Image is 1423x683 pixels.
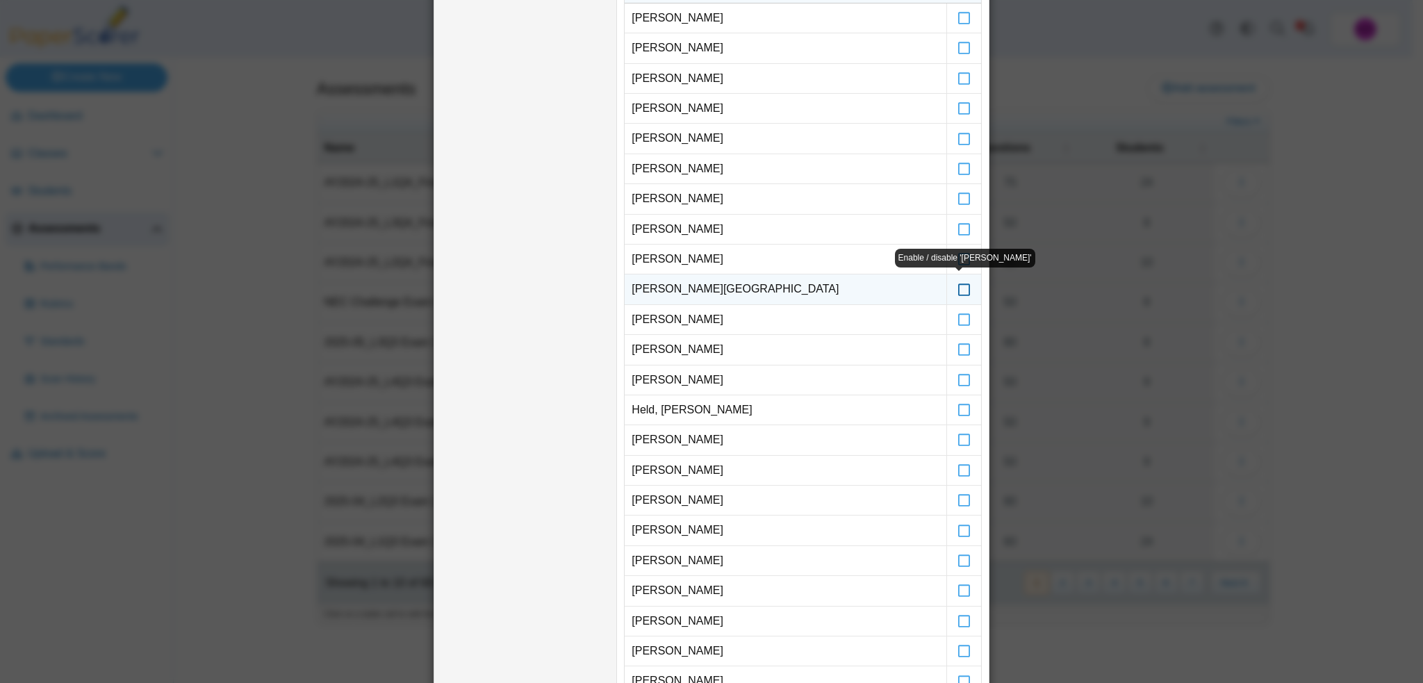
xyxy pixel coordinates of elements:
td: [PERSON_NAME] [625,546,946,576]
td: [PERSON_NAME] [625,64,946,94]
td: [PERSON_NAME] [625,94,946,124]
td: [PERSON_NAME] [625,215,946,245]
td: [PERSON_NAME] [625,335,946,365]
td: Held, [PERSON_NAME] [625,395,946,425]
td: [PERSON_NAME] [625,245,946,274]
div: Enable / disable '[PERSON_NAME]' [895,249,1035,268]
td: [PERSON_NAME] [625,576,946,606]
td: [PERSON_NAME] [625,425,946,455]
td: [PERSON_NAME] [625,33,946,63]
td: [PERSON_NAME] [625,486,946,516]
td: [PERSON_NAME] [625,607,946,636]
td: [PERSON_NAME] [625,516,946,545]
td: [PERSON_NAME] [625,154,946,184]
td: [PERSON_NAME] [625,184,946,214]
td: [PERSON_NAME] [625,3,946,33]
td: [PERSON_NAME] [625,636,946,666]
td: [PERSON_NAME][GEOGRAPHIC_DATA] [625,274,946,304]
td: [PERSON_NAME] [625,365,946,395]
td: [PERSON_NAME] [625,456,946,486]
td: [PERSON_NAME] [625,305,946,335]
td: [PERSON_NAME] [625,124,946,154]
